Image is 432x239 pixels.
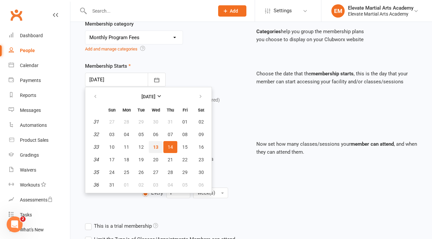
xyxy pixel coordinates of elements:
button: 01 [120,179,133,191]
small: Wednesday [152,108,160,113]
em: 31 [93,119,99,125]
span: 12 [138,144,144,150]
span: 20 [153,157,158,162]
span: 27 [109,119,115,124]
span: 30 [153,119,158,124]
span: 14 [168,144,173,150]
span: 04 [168,182,173,188]
span: 17 [109,157,115,162]
button: 11 [120,141,133,153]
button: 28 [163,166,177,178]
button: 14 [163,141,177,153]
button: 02 [134,179,148,191]
div: Messages [20,108,41,113]
button: 10 [105,141,119,153]
em: 36 [93,182,99,188]
div: Payments [20,78,41,83]
input: Search... [87,6,210,16]
p: Now set how many classes/sessions your , and when they can attend them. [256,140,418,156]
button: 30 [193,166,210,178]
a: Product Sales [9,133,70,148]
span: 2 [20,216,26,222]
span: 21 [168,157,173,162]
span: 04 [124,132,129,137]
small: Thursday [167,108,174,113]
span: 01 [182,119,188,124]
button: 19 [134,154,148,166]
a: Waivers [9,163,70,178]
span: 25 [124,170,129,175]
a: Assessments [9,193,70,207]
span: 28 [168,170,173,175]
a: Workouts [9,178,70,193]
button: 29 [178,166,192,178]
button: 17 [105,154,119,166]
button: 07 [163,128,177,140]
button: 27 [105,116,119,128]
span: 22 [182,157,188,162]
span: 29 [138,119,144,124]
button: 12 [134,141,148,153]
span: 06 [153,132,158,137]
button: 24 [105,166,119,178]
button: 05 [178,179,192,191]
div: Member Can Attend [80,143,137,151]
span: 08 [182,132,188,137]
small: Saturday [198,108,204,113]
span: 29 [182,170,188,175]
iframe: Intercom live chat [7,216,23,232]
span: 02 [138,182,144,188]
span: 06 [199,182,204,188]
a: Add and manage categories [85,46,137,51]
span: 09 [199,132,204,137]
button: 04 [163,179,177,191]
span: Settings [274,3,292,18]
span: 05 [138,132,144,137]
span: 10 [109,144,115,150]
a: Clubworx [8,7,25,23]
button: 18 [120,154,133,166]
span: 28 [124,119,129,124]
button: 03 [149,179,163,191]
span: 01 [124,182,129,188]
div: Automations [20,122,47,128]
div: Assessments [20,197,53,202]
label: Membership category [85,20,133,28]
a: People [9,43,70,58]
div: Elevate Martial Arts Academy [348,11,413,17]
button: 09 [193,128,210,140]
button: Add [218,5,246,17]
small: Monday [123,108,131,113]
button: 13 [149,141,163,153]
span: 24 [109,170,115,175]
button: 21 [163,154,177,166]
a: Payments [9,73,70,88]
span: 16 [199,144,204,150]
div: Gradings [20,152,39,158]
a: Messages [9,103,70,118]
button: 26 [134,166,148,178]
span: 03 [109,132,115,137]
strong: member can attend [351,141,394,147]
span: 23 [199,157,204,162]
button: 06 [149,128,163,140]
label: Membership Starts [85,62,131,70]
span: 15 [182,144,188,150]
span: 26 [138,170,144,175]
button: 29 [134,116,148,128]
span: 31 [109,182,115,188]
strong: Categories [256,29,281,35]
a: What's New [9,222,70,237]
div: Reports [20,93,36,98]
div: Workouts [20,182,40,188]
strong: membership starts [311,71,354,77]
label: This is a trial membership [85,222,158,230]
a: Gradings [9,148,70,163]
em: 33 [93,144,99,150]
span: week(s) [198,190,215,196]
span: 02 [199,119,204,124]
button: 20 [149,154,163,166]
div: Product Sales [20,137,48,143]
button: 01 [178,116,192,128]
strong: [DATE] [141,94,155,99]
